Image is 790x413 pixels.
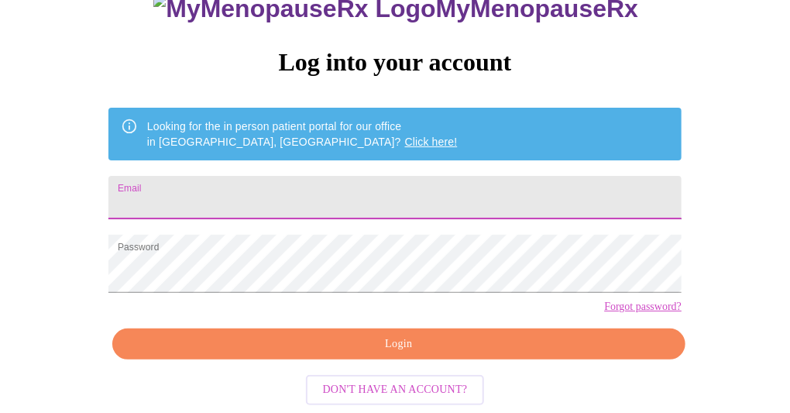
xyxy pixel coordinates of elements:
button: Login [112,329,685,360]
button: Don't have an account? [306,375,485,405]
h3: Log into your account [108,48,682,77]
a: Don't have an account? [302,382,489,395]
span: Login [130,335,668,354]
a: Click here! [405,136,458,148]
span: Don't have an account? [323,380,468,400]
div: Looking for the in person patient portal for our office in [GEOGRAPHIC_DATA], [GEOGRAPHIC_DATA]? [147,112,458,156]
a: Forgot password? [604,301,682,313]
